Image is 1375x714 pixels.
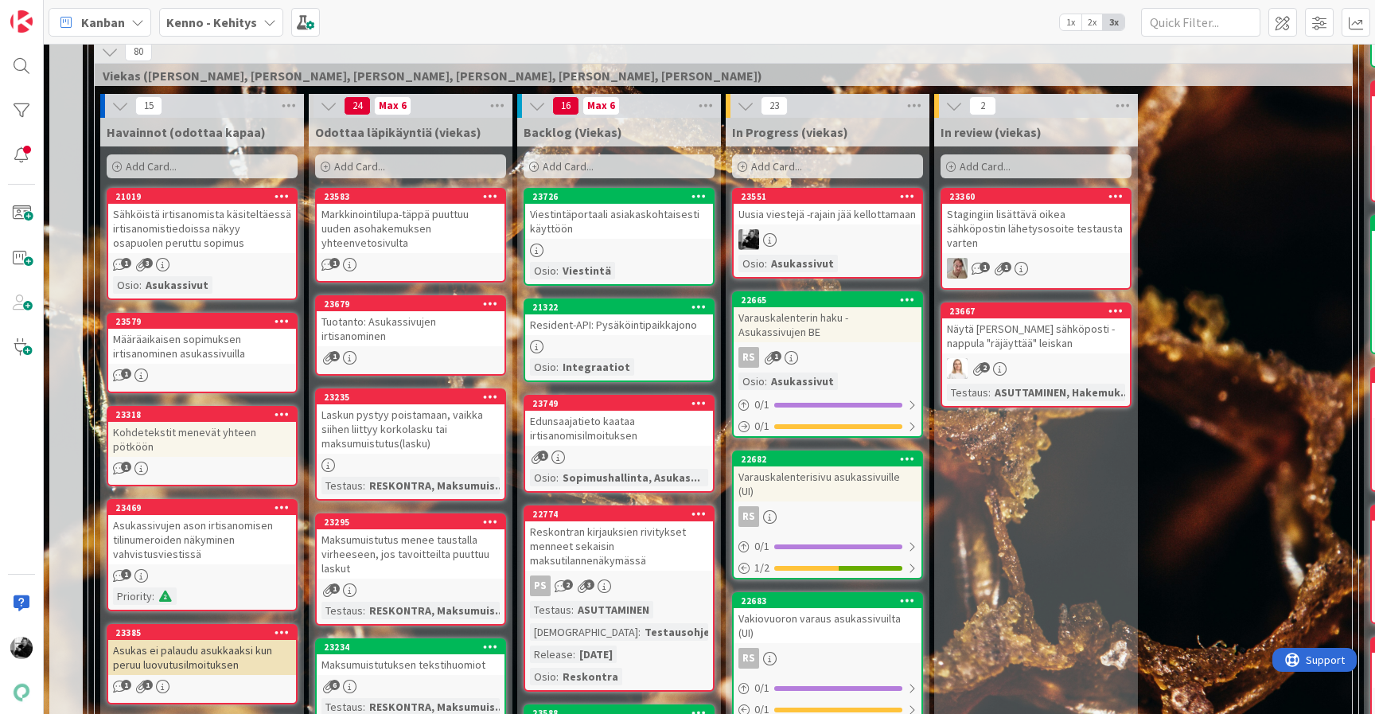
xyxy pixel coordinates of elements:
[1103,14,1124,30] span: 3x
[641,623,735,641] div: Testausohjeet...
[556,262,559,279] span: :
[960,159,1011,174] span: Add Card...
[33,2,72,21] span: Support
[574,601,653,618] div: ASUTTAMINEN
[115,409,296,420] div: 23318
[525,411,713,446] div: Edunsaajatieto kaataa irtisanomisilmoituksen
[552,96,579,115] span: 16
[317,311,504,346] div: Tuotanto: Asukassivujen irtisanominen
[152,587,154,605] span: :
[108,640,296,675] div: Asukas ei palaudu asukkaaksi kun peruu luovutusilmoituksen
[532,509,713,520] div: 22774
[991,384,1134,401] div: ASUTTAMINEN, Hakemuk...
[741,295,921,306] div: 22665
[317,204,504,253] div: Markkinointilupa-täppä puuttuu uuden asohakemuksen yhteenvetosivulta
[10,637,33,659] img: KM
[108,501,296,564] div: 23469Asukassivujen ason irtisanomisen tilinumeroiden näkyminen vahvistusviestissä
[108,329,296,364] div: Määräaikaisen sopimuksen irtisanominen asukassivuilla
[530,623,638,641] div: [DEMOGRAPHIC_DATA]
[734,594,921,608] div: 22683
[575,646,617,663] div: [DATE]
[734,594,921,643] div: 22683Vakiovuoron varaus asukassivuilta (UI)
[1060,14,1081,30] span: 1x
[738,229,759,250] img: KM
[125,42,152,61] span: 80
[734,416,921,436] div: 0/1
[317,640,504,654] div: 23234
[751,159,802,174] span: Add Card...
[108,204,296,253] div: Sähköistä irtisanomista käsiteltäessä irtisanomistiedoissa näkyy osapuolen peruttu sopimus
[317,515,504,579] div: 23295Maksumuistutus menee taustalla virheeseen, jos tavoitteilta puuttuu laskut
[942,204,1130,253] div: Stagingiin lisättävä oikea sähköpostin lähetysosoite testausta varten
[765,255,767,272] span: :
[121,680,131,690] span: 1
[942,189,1130,253] div: 23360Stagingiin lisättävä oikea sähköpostin lähetysosoite testausta varten
[115,502,296,513] div: 23469
[525,521,713,571] div: Reskontran kirjauksien rivitykset menneet sekaisin maksutilannenäkymässä
[988,384,991,401] span: :
[379,102,407,110] div: Max 6
[738,347,759,368] div: RS
[571,601,574,618] span: :
[525,314,713,335] div: Resident-API: Pysäköintipaikkajono
[321,477,363,494] div: Testaus
[525,300,713,335] div: 21322Resident-API: Pysäköintipaikkajono
[767,255,838,272] div: Asukassivut
[321,602,363,619] div: Testaus
[121,369,131,379] span: 1
[538,451,548,461] span: 1
[324,392,504,403] div: 23235
[108,408,296,422] div: 23318
[947,258,968,279] img: SL
[734,466,921,501] div: Varauskalenterisivu asukassivuille (UI)
[771,351,781,361] span: 1
[525,396,713,411] div: 23749
[761,96,788,115] span: 23
[949,191,1130,202] div: 23360
[108,422,296,457] div: Kohdetekstit menevät yhteen pötköön
[315,124,481,140] span: Odottaa läpikäyntiä (viekas)
[734,347,921,368] div: RS
[734,293,921,307] div: 22665
[317,390,504,404] div: 23235
[142,276,212,294] div: Asukassivut
[738,373,765,390] div: Osio
[525,507,713,571] div: 22774Reskontran kirjauksien rivitykset menneet sekaisin maksutilannenäkymässä
[108,314,296,329] div: 23579
[317,515,504,529] div: 23295
[741,454,921,465] div: 22682
[949,306,1130,317] div: 23667
[108,189,296,204] div: 21019
[559,358,634,376] div: Integraatiot
[754,418,769,435] span: 0 / 1
[115,627,296,638] div: 23385
[107,124,266,140] span: Havainnot (odottaa kapaa)
[532,398,713,409] div: 23749
[329,258,340,268] span: 1
[108,501,296,515] div: 23469
[530,262,556,279] div: Osio
[317,189,504,253] div: 23583Markkinointilupa-täppä puuttuu uuden asohakemuksen yhteenvetosivulta
[734,204,921,224] div: Uusia viestejä -rajain jää kellottamaan
[942,318,1130,353] div: Näytä [PERSON_NAME] sähköposti -nappula "räjäyttää" leiskan
[115,316,296,327] div: 23579
[317,297,504,346] div: 23679Tuotanto: Asukassivujen irtisanominen
[532,302,713,313] div: 21322
[344,96,371,115] span: 24
[942,304,1130,353] div: 23667Näytä [PERSON_NAME] sähköposti -nappula "räjäyttää" leiskan
[754,560,769,576] span: 1 / 2
[734,558,921,578] div: 1/2
[559,668,622,685] div: Reskontra
[317,390,504,454] div: 23235Laskun pystyy poistamaan, vaikka siihen liittyy korkolasku tai maksumuistutus(lasku)
[329,680,340,690] span: 6
[142,258,153,268] span: 3
[734,189,921,204] div: 23551
[942,358,1130,379] div: SL
[324,517,504,528] div: 23295
[365,477,508,494] div: RESKONTRA, Maksumuis...
[1001,262,1011,272] span: 1
[738,255,765,272] div: Osio
[530,668,556,685] div: Osio
[530,575,551,596] div: PS
[741,191,921,202] div: 23551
